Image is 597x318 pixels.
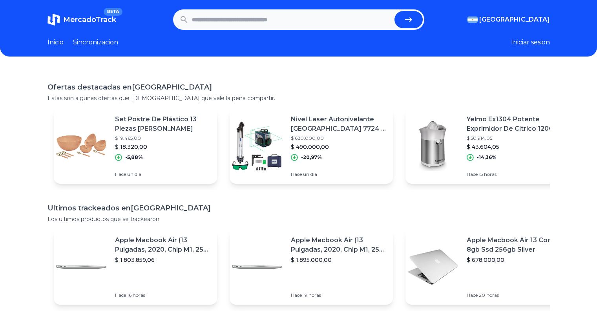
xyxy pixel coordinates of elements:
p: Hace 16 horas [115,292,211,298]
p: $ 18.320,00 [115,143,211,151]
a: Featured imageApple Macbook Air (13 Pulgadas, 2020, Chip M1, 256 Gb De Ssd, 8 Gb De Ram) - Plata$... [230,229,393,305]
img: MercadoTrack [47,13,60,26]
img: Featured image [54,239,109,294]
img: Argentina [467,16,478,23]
p: Estas son algunas ofertas que [DEMOGRAPHIC_DATA] que vale la pena compartir. [47,94,550,102]
p: Hace un día [115,171,211,177]
h1: Ofertas destacadas en [GEOGRAPHIC_DATA] [47,82,550,93]
p: Los ultimos productos que se trackearon. [47,215,550,223]
p: Hace 15 horas [467,171,562,177]
p: $ 1.803.859,06 [115,256,211,264]
p: $ 43.604,05 [467,143,562,151]
p: $ 19.465,00 [115,135,211,141]
p: $ 50.914,05 [467,135,562,141]
p: Hace 20 horas [467,292,562,298]
a: Featured imageSet Postre De Plástico 13 Piezas [PERSON_NAME]$ 19.465,00$ 18.320,00-5,88%Hace un día [54,108,217,184]
img: Featured image [230,119,285,174]
p: -20,97% [301,154,322,161]
img: Featured image [54,119,109,174]
a: Inicio [47,38,64,47]
p: Apple Macbook Air (13 Pulgadas, 2020, Chip M1, 256 Gb De Ssd, 8 Gb De Ram) - Plata [291,236,387,254]
a: Featured imageYelmo Ex1304 Potente Exprimidor De Citrico 120w Inoxidable Color Gris 220v$ 50.914,... [405,108,569,184]
p: Apple Macbook Air (13 Pulgadas, 2020, Chip M1, 256 Gb De Ssd, 8 Gb De Ram) - Plata [115,236,211,254]
span: [GEOGRAPHIC_DATA] [479,15,550,24]
p: Yelmo Ex1304 Potente Exprimidor De Citrico 120w Inoxidable Color Gris 220v [467,115,562,133]
p: $ 678.000,00 [467,256,562,264]
p: Apple Macbook Air 13 Core I5 8gb Ssd 256gb Silver [467,236,562,254]
p: Set Postre De Plástico 13 Piezas [PERSON_NAME] [115,115,211,133]
span: BETA [104,8,122,16]
a: MercadoTrackBETA [47,13,116,26]
p: $ 490.000,00 [291,143,387,151]
p: Nivel Laser Autonivelante [GEOGRAPHIC_DATA] 7724 + Tripode 7547 [291,115,387,133]
span: MercadoTrack [63,15,116,24]
img: Featured image [405,239,460,294]
a: Featured imageApple Macbook Air (13 Pulgadas, 2020, Chip M1, 256 Gb De Ssd, 8 Gb De Ram) - Plata$... [54,229,217,305]
p: Hace un día [291,171,387,177]
p: Hace 19 horas [291,292,387,298]
h1: Ultimos trackeados en [GEOGRAPHIC_DATA] [47,203,550,214]
a: Sincronizacion [73,38,118,47]
img: Featured image [230,239,285,294]
p: $ 1.895.000,00 [291,256,387,264]
button: Iniciar sesion [511,38,550,47]
button: [GEOGRAPHIC_DATA] [467,15,550,24]
p: -14,36% [477,154,497,161]
p: -5,88% [125,154,143,161]
a: Featured imageApple Macbook Air 13 Core I5 8gb Ssd 256gb Silver$ 678.000,00Hace 20 horas [405,229,569,305]
img: Featured image [405,119,460,174]
a: Featured imageNivel Laser Autonivelante [GEOGRAPHIC_DATA] 7724 + Tripode 7547$ 620.000,00$ 490.00... [230,108,393,184]
p: $ 620.000,00 [291,135,387,141]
